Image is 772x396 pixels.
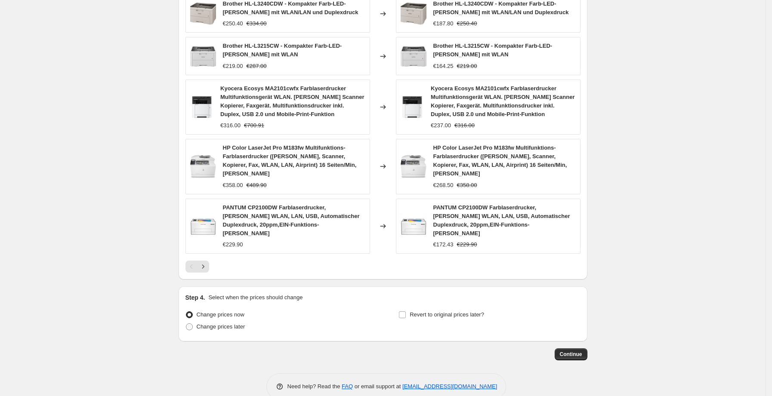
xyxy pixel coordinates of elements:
[401,153,426,179] img: 71-ME8gKzvL_80x.jpg
[433,240,454,249] div: €172.43
[457,240,477,249] strike: €229.90
[433,43,553,58] span: Brother HL-L3215CW - Kompakter Farb-LED-[PERSON_NAME] mit WLAN
[190,153,216,179] img: 71-ME8gKzvL_80x.jpg
[401,94,424,120] img: 61buU-lyR2L_80x.jpg
[402,383,497,390] a: [EMAIL_ADDRESS][DOMAIN_NAME]
[287,383,342,390] span: Need help? Read the
[185,261,209,273] nav: Pagination
[401,213,426,239] img: 518KDF0qIwL_80x.jpg
[223,0,358,15] span: Brother HL-L3240CDW - Kompakter Farb-LED-[PERSON_NAME] mit WLAN/LAN und Duplexdruck
[220,85,364,117] span: Kyocera Ecosys MA2101cwfx Farblaserdrucker Multifunktionsgerät WLAN. [PERSON_NAME] Scanner Kopier...
[431,121,451,130] div: €237.00
[433,19,454,28] div: €187.80
[223,181,243,190] div: €358.00
[247,181,267,190] strike: €489.90
[454,121,475,130] strike: €316.00
[220,121,241,130] div: €316.00
[223,19,243,28] div: €250.40
[433,181,454,190] div: €268.50
[208,293,303,302] p: Select when the prices should change
[197,323,245,330] span: Change prices later
[190,1,216,27] img: 6152taDMvvL_80x.jpg
[431,85,574,117] span: Kyocera Ecosys MA2101cwfx Farblaserdrucker Multifunktionsgerät WLAN. [PERSON_NAME] Scanner Kopier...
[433,0,569,15] span: Brother HL-L3240CDW - Kompakter Farb-LED-[PERSON_NAME] mit WLAN/LAN und Duplexdruck
[190,94,214,120] img: 61buU-lyR2L_80x.jpg
[457,62,477,71] strike: €219.00
[560,351,582,358] span: Continue
[457,19,477,28] strike: €250.40
[223,204,360,236] span: PANTUM CP2100DW Farblaserdrucker, [PERSON_NAME] WLAN, LAN, USB, Automatischer Duplexdruck, 20ppm,...
[197,261,209,273] button: Next
[223,240,243,249] div: €229.90
[433,144,567,177] span: HP Color LaserJet Pro M183fw Multifunktions-Farblaserdrucker ([PERSON_NAME], Scanner, Kopierer, F...
[401,43,426,69] img: 41QAVFIJKbL_80x.jpg
[342,383,353,390] a: FAQ
[433,62,454,71] div: €164.25
[197,311,244,318] span: Change prices now
[410,311,484,318] span: Revert to original prices later?
[457,181,477,190] strike: €358.00
[247,19,267,28] strike: €334.00
[190,213,216,239] img: 518KDF0qIwL_80x.jpg
[223,144,357,177] span: HP Color LaserJet Pro M183fw Multifunktions-Farblaserdrucker ([PERSON_NAME], Scanner, Kopierer, F...
[555,348,587,360] button: Continue
[185,293,205,302] h2: Step 4.
[223,43,342,58] span: Brother HL-L3215CW - Kompakter Farb-LED-[PERSON_NAME] mit WLAN
[433,204,570,236] span: PANTUM CP2100DW Farblaserdrucker, [PERSON_NAME] WLAN, LAN, USB, Automatischer Duplexdruck, 20ppm,...
[353,383,402,390] span: or email support at
[190,43,216,69] img: 41QAVFIJKbL_80x.jpg
[401,1,426,27] img: 6152taDMvvL_80x.jpg
[223,62,243,71] div: €219.00
[244,121,264,130] strike: €700.91
[247,62,267,71] strike: €287.00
